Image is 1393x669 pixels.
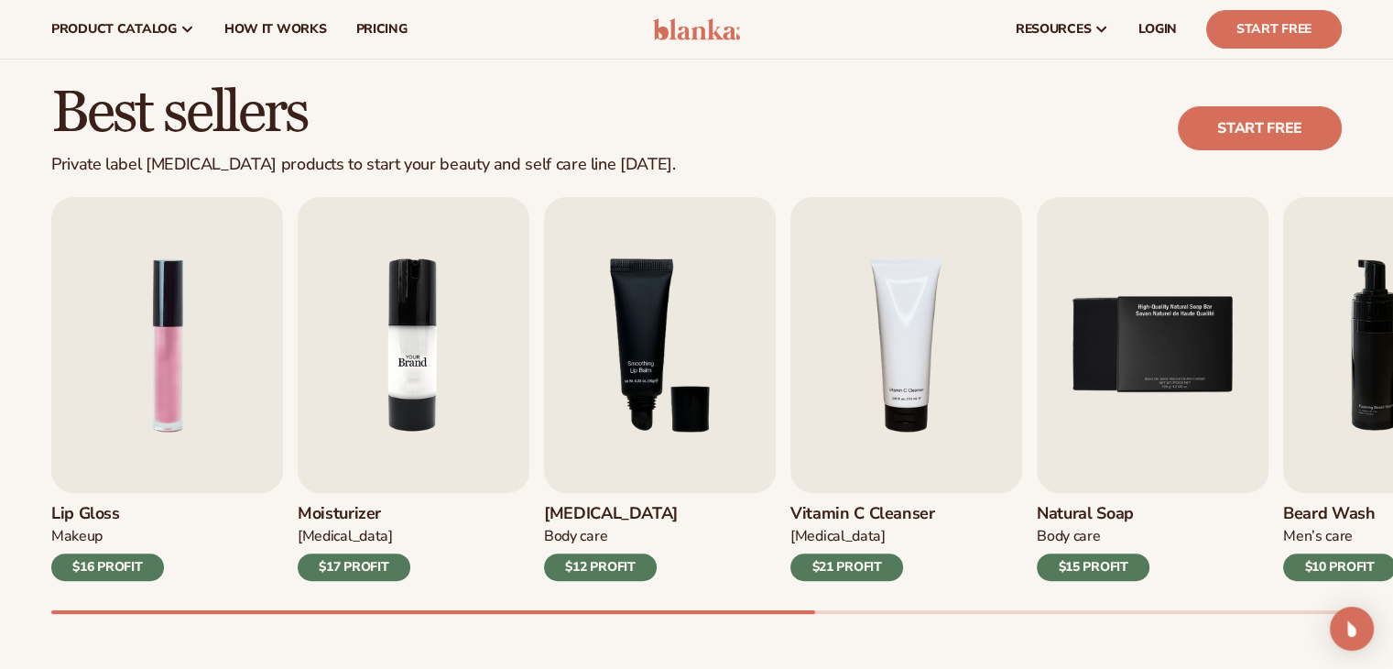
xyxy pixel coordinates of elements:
img: Shopify Image 3 [298,197,529,493]
div: $15 PROFIT [1037,554,1149,581]
h3: Natural Soap [1037,504,1149,524]
div: Private label [MEDICAL_DATA] products to start your beauty and self care line [DATE]. [51,155,675,175]
div: [MEDICAL_DATA] [298,527,410,546]
img: logo [653,18,740,40]
a: 4 / 9 [790,197,1022,581]
a: 3 / 9 [544,197,776,581]
span: LOGIN [1138,22,1177,37]
div: Makeup [51,527,164,546]
div: [MEDICAL_DATA] [790,527,935,546]
div: Body Care [1037,527,1149,546]
div: $12 PROFIT [544,554,657,581]
h3: Moisturizer [298,504,410,524]
div: $17 PROFIT [298,554,410,581]
a: 2 / 9 [298,197,529,581]
div: $21 PROFIT [790,554,903,581]
h3: Vitamin C Cleanser [790,504,935,524]
a: Start free [1178,106,1342,150]
span: resources [1016,22,1091,37]
a: Start Free [1206,10,1342,49]
span: pricing [355,22,407,37]
span: How It Works [224,22,327,37]
div: Open Intercom Messenger [1330,607,1374,651]
div: $16 PROFIT [51,554,164,581]
h3: [MEDICAL_DATA] [544,504,678,524]
a: 5 / 9 [1037,197,1268,581]
h2: Best sellers [51,82,675,144]
h3: Lip Gloss [51,504,164,524]
span: product catalog [51,22,177,37]
div: Body Care [544,527,678,546]
a: 1 / 9 [51,197,283,581]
